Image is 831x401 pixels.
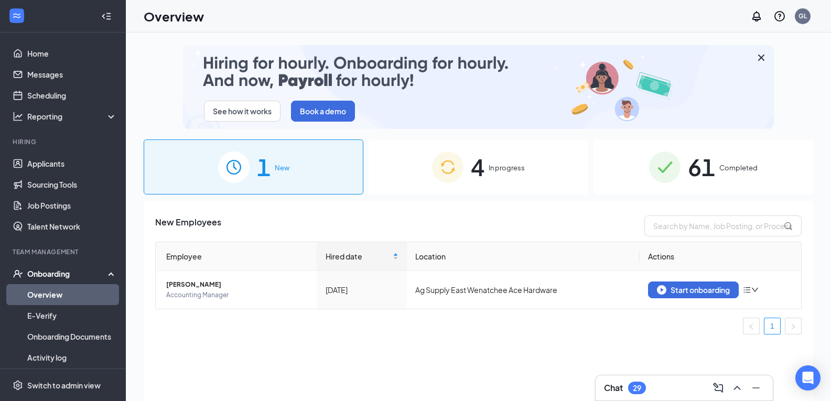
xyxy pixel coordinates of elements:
div: Onboarding [27,268,108,279]
svg: Notifications [750,10,763,23]
button: Start onboarding [648,281,739,298]
th: Employee [156,242,317,271]
svg: Minimize [750,382,762,394]
span: left [748,323,754,330]
button: Book a demo [291,101,355,122]
li: 1 [764,318,781,334]
span: bars [743,286,751,294]
a: E-Verify [27,305,117,326]
svg: QuestionInfo [773,10,786,23]
div: Switch to admin view [27,380,101,391]
span: right [790,323,796,330]
svg: WorkstreamLogo [12,10,22,21]
a: Talent Network [27,216,117,237]
div: [DATE] [326,284,398,296]
li: Previous Page [743,318,760,334]
td: Ag Supply East Wenatchee Ace Hardware [407,271,640,309]
a: Scheduling [27,85,117,106]
svg: Analysis [13,111,23,122]
div: 29 [633,384,641,393]
div: GL [798,12,807,20]
h1: Overview [144,7,204,25]
svg: UserCheck [13,268,23,279]
th: Location [407,242,640,271]
svg: ComposeMessage [712,382,725,394]
div: Start onboarding [657,285,730,295]
div: Team Management [13,247,115,256]
a: Onboarding Documents [27,326,117,347]
span: Hired date [326,251,391,262]
a: Sourcing Tools [27,174,117,195]
div: Open Intercom Messenger [795,365,821,391]
a: Messages [27,64,117,85]
a: 1 [764,318,780,334]
button: right [785,318,802,334]
button: left [743,318,760,334]
button: Minimize [748,380,764,396]
img: payroll-small.gif [183,45,774,129]
a: Job Postings [27,195,117,216]
a: Applicants [27,153,117,174]
button: ComposeMessage [710,380,727,396]
svg: Settings [13,380,23,391]
th: Actions [640,242,801,271]
svg: Cross [755,51,768,64]
a: Overview [27,284,117,305]
span: New [275,162,289,173]
span: 1 [257,149,271,185]
button: See how it works [204,101,280,122]
input: Search by Name, Job Posting, or Process [644,215,802,236]
div: Hiring [13,137,115,146]
span: In progress [489,162,525,173]
span: [PERSON_NAME] [166,279,309,290]
span: 4 [471,149,484,185]
div: Reporting [27,111,117,122]
a: Activity log [27,347,117,368]
span: 61 [688,149,715,185]
h3: Chat [604,382,623,394]
a: Home [27,43,117,64]
span: down [751,286,759,294]
button: ChevronUp [729,380,746,396]
svg: Collapse [101,11,112,21]
svg: ChevronUp [731,382,743,394]
span: New Employees [155,215,221,236]
span: Completed [719,162,758,173]
span: Accounting Manager [166,290,309,300]
li: Next Page [785,318,802,334]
